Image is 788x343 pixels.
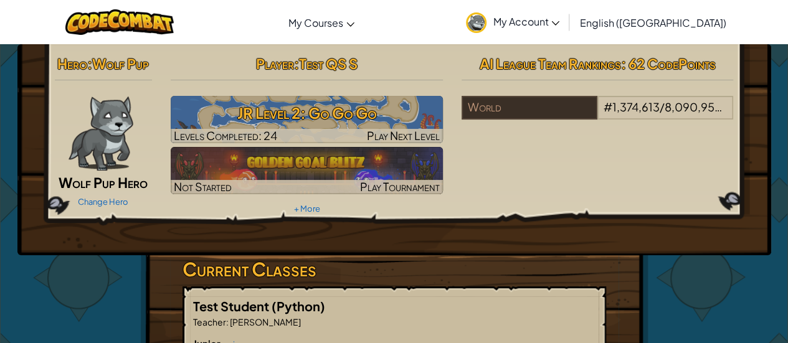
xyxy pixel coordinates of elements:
span: Play Tournament [360,179,440,194]
span: My Account [493,15,559,28]
span: Player [256,55,294,72]
span: (Python) [272,298,325,314]
span: Hero [57,55,87,72]
span: 1,374,613 [612,100,660,114]
span: : 62 CodePoints [621,55,716,72]
span: AI League Team Rankings [480,55,621,72]
span: Wolf Pup Hero [59,174,148,191]
h3: JR Level 2: Go Go Go [171,99,443,127]
span: Wolf Pup [92,55,149,72]
a: + More [293,204,320,214]
span: Play Next Level [367,128,440,143]
a: World#1,374,613/8,090,955players [462,108,734,122]
h3: Current Classes [183,255,606,283]
img: Golden Goal [171,147,443,194]
span: English ([GEOGRAPHIC_DATA]) [579,16,726,29]
span: : [226,316,229,327]
a: Change Hero [78,197,128,207]
span: Test QS S [299,55,358,72]
span: 8,090,955 [665,100,722,114]
div: World [462,96,597,120]
span: / [660,100,665,114]
span: Levels Completed: 24 [174,128,277,143]
img: JR Level 2: Go Go Go [171,96,443,143]
span: My Courses [288,16,343,29]
img: CodeCombat logo [65,9,174,35]
span: Not Started [174,179,232,194]
span: : [87,55,92,72]
span: [PERSON_NAME] [229,316,301,327]
a: Not StartedPlay Tournament [171,147,443,194]
span: : [294,55,299,72]
img: wolf-pup-paper-doll.png [69,96,133,171]
img: avatar [466,12,487,33]
span: Test Student [193,298,272,314]
span: players [723,100,757,114]
span: Teacher [193,316,226,327]
a: My Courses [282,6,361,39]
span: # [604,100,612,114]
a: Play Next Level [171,96,443,143]
a: My Account [460,2,566,42]
a: English ([GEOGRAPHIC_DATA]) [573,6,732,39]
